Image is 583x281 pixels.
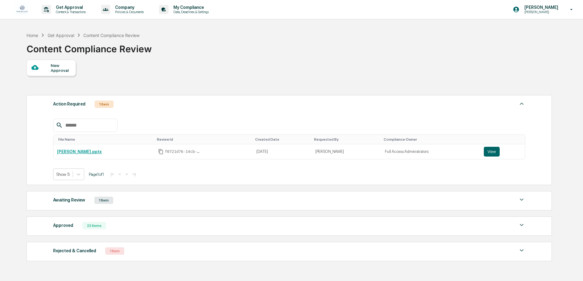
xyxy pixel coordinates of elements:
[109,172,116,177] button: |<
[484,147,522,157] a: View
[518,247,525,254] img: caret
[105,247,124,255] div: 1 Item
[53,196,85,204] div: Awaiting Review
[520,5,561,10] p: [PERSON_NAME]
[57,149,102,154] a: [PERSON_NAME].pptx
[27,39,152,54] div: Content Compliance Review
[168,5,212,10] p: My Compliance
[484,147,500,157] button: View
[82,222,106,229] div: 22 Items
[95,101,114,108] div: 1 Item
[124,172,130,177] button: >
[253,144,311,159] td: [DATE]
[51,10,89,14] p: Content & Transactions
[58,137,152,142] div: Toggle SortBy
[168,10,212,14] p: Data, Deadlines & Settings
[48,33,74,38] div: Get Approval
[83,33,139,38] div: Content Compliance Review
[53,100,85,108] div: Action Required
[157,137,251,142] div: Toggle SortBy
[53,221,73,229] div: Approved
[110,5,147,10] p: Company
[94,197,113,204] div: 1 Item
[27,33,38,38] div: Home
[485,137,523,142] div: Toggle SortBy
[518,221,525,229] img: caret
[89,172,104,177] span: Page 1 of 1
[131,172,138,177] button: >|
[51,63,71,73] div: New Approval
[158,149,164,154] span: Copy Id
[53,247,96,255] div: Rejected & Cancelled
[518,196,525,203] img: caret
[255,137,309,142] div: Toggle SortBy
[110,10,147,14] p: Policies & Documents
[165,149,201,154] span: f0721d76-14cb-4136-a0b2-80abbf9df85a
[381,144,480,159] td: Full Access Administrators
[314,137,379,142] div: Toggle SortBy
[520,10,561,14] p: [PERSON_NAME]
[117,172,123,177] button: <
[384,137,477,142] div: Toggle SortBy
[563,261,580,277] iframe: Open customer support
[312,144,382,159] td: [PERSON_NAME]
[51,5,89,10] p: Get Approval
[15,3,29,16] img: logo
[518,100,525,107] img: caret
